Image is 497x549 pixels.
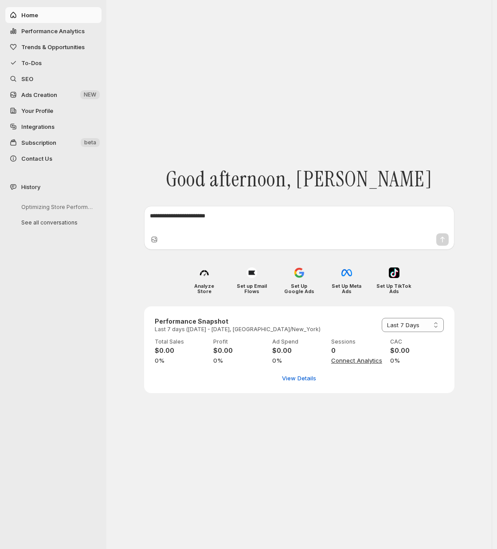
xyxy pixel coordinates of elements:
[213,338,267,345] p: Profit
[21,27,85,35] span: Performance Analytics
[199,267,210,278] img: Analyze Store icon
[155,326,321,333] p: Last 7 days ([DATE] - [DATE], [GEOGRAPHIC_DATA]/New_York)
[155,317,321,326] h3: Performance Snapshot
[282,374,316,383] span: View Details
[5,87,102,103] button: Ads Creation
[155,356,208,365] span: 0%
[234,283,269,294] h4: Set up Email Flows
[390,338,444,345] p: CAC
[5,135,102,151] button: Subscription
[247,267,257,278] img: Set up Email Flows icon
[150,235,159,244] button: Upload image
[155,338,208,345] p: Total Sales
[390,346,444,355] h4: $0.00
[14,200,98,214] button: Optimizing Store Performance Analysis Steps
[5,119,102,135] a: Integrations
[21,43,85,50] span: Trends & Opportunities
[331,346,385,355] h4: 0
[5,23,102,39] button: Performance Analytics
[14,216,98,229] button: See all conversations
[21,182,40,191] span: History
[5,7,102,23] button: Home
[21,123,55,130] span: Integrations
[21,12,38,19] span: Home
[5,151,102,166] button: Contact Us
[5,103,102,119] a: Your Profile
[21,91,57,98] span: Ads Creation
[21,139,56,146] span: Subscription
[341,267,352,278] img: Set Up Meta Ads icon
[155,346,208,355] h4: $0.00
[21,75,33,82] span: SEO
[166,166,432,192] span: Good afternoon, [PERSON_NAME]
[331,338,385,345] p: Sessions
[294,267,305,278] img: Set Up Google Ads icon
[5,55,102,71] button: To-Dos
[272,338,326,345] p: Ad Spend
[213,356,267,365] span: 0%
[5,71,102,87] a: SEO
[21,59,42,66] span: To-Dos
[331,356,385,365] span: Connect Analytics
[21,107,53,114] span: Your Profile
[84,91,96,98] span: NEW
[389,267,399,278] img: Set Up TikTok Ads icon
[282,283,317,294] h4: Set Up Google Ads
[21,155,52,162] span: Contact Us
[272,356,326,365] span: 0%
[376,283,411,294] h4: Set Up TikTok Ads
[272,346,326,355] h4: $0.00
[277,371,321,385] button: View detailed performance
[187,283,222,294] h4: Analyze Store
[213,346,267,355] h4: $0.00
[84,139,96,146] span: beta
[5,39,102,55] button: Trends & Opportunities
[329,283,364,294] h4: Set Up Meta Ads
[390,356,444,365] span: 0%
